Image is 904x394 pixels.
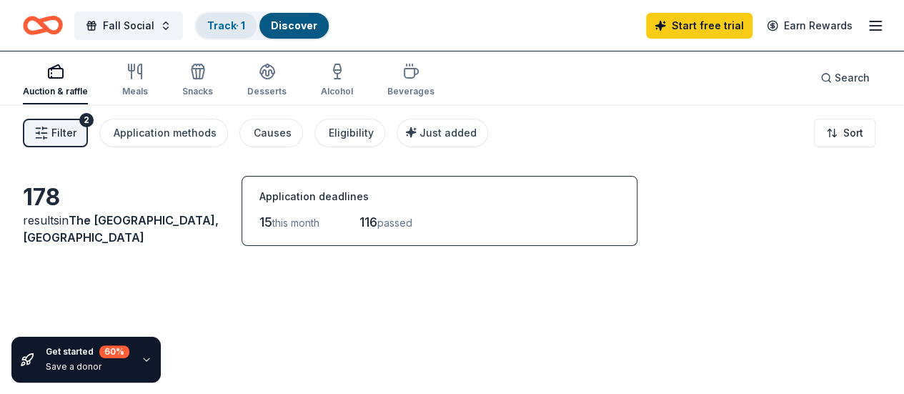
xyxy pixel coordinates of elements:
[114,124,217,142] div: Application methods
[397,119,488,147] button: Just added
[122,86,148,97] div: Meals
[272,217,319,229] span: this month
[23,9,63,42] a: Home
[321,86,353,97] div: Alcohol
[23,57,88,104] button: Auction & raffle
[23,212,224,246] div: results
[122,57,148,104] button: Meals
[758,13,861,39] a: Earn Rewards
[387,57,434,104] button: Beverages
[809,64,881,92] button: Search
[207,19,245,31] a: Track· 1
[182,86,213,97] div: Snacks
[843,124,863,142] span: Sort
[46,361,129,373] div: Save a donor
[182,57,213,104] button: Snacks
[99,345,129,358] div: 60 %
[359,215,377,230] span: 116
[814,119,875,147] button: Sort
[247,86,287,97] div: Desserts
[377,217,412,229] span: passed
[79,113,94,127] div: 2
[99,119,228,147] button: Application methods
[259,215,272,230] span: 15
[46,345,129,358] div: Get started
[239,119,303,147] button: Causes
[646,13,752,39] a: Start free trial
[247,57,287,104] button: Desserts
[23,183,224,212] div: 178
[314,119,385,147] button: Eligibility
[51,124,76,142] span: Filter
[254,124,292,142] div: Causes
[419,127,477,139] span: Just added
[321,57,353,104] button: Alcohol
[23,119,88,147] button: Filter2
[271,19,317,31] a: Discover
[835,69,870,87] span: Search
[194,11,330,40] button: Track· 1Discover
[23,86,88,97] div: Auction & raffle
[103,17,154,34] span: Fall Social
[259,188,620,205] div: Application deadlines
[23,213,219,245] span: in
[329,124,374,142] div: Eligibility
[74,11,183,40] button: Fall Social
[387,86,434,97] div: Beverages
[23,213,219,245] span: The [GEOGRAPHIC_DATA], [GEOGRAPHIC_DATA]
